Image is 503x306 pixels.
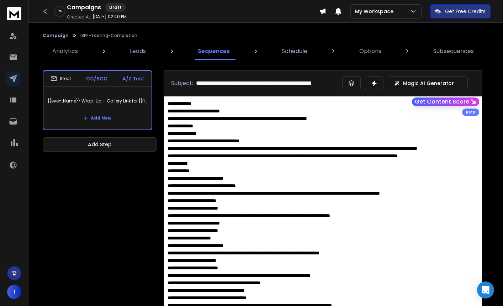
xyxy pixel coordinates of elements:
p: Schedule [282,47,307,56]
p: [DATE] 02:40 PM [92,14,127,20]
li: Step1CC/BCCA/Z Test{{eventName}} Wrap-Up + Gallery Link for {{firstName}}Add New [43,70,152,130]
p: Get Free Credits [445,8,486,15]
p: {{eventName}} Wrap-Up + Gallery Link for {{firstName}} [48,91,147,111]
a: Subsequences [429,43,478,60]
img: logo [7,7,21,20]
p: A/Z Test [122,75,144,82]
button: I [7,285,21,299]
p: My Workspace [355,8,396,15]
h1: Campaigns [67,3,101,12]
a: Options [355,43,386,60]
button: Get Content Score [412,97,479,106]
p: Subject: [171,79,193,88]
p: Leads [130,47,146,56]
p: Subsequences [433,47,474,56]
div: Beta [462,109,479,116]
a: Leads [126,43,150,60]
a: Sequences [194,43,234,60]
div: Draft [105,3,126,12]
p: Analytics [52,47,78,56]
p: Sequences [198,47,230,56]
a: Analytics [48,43,82,60]
a: Schedule [277,43,312,60]
button: Get Free Credits [430,4,491,19]
p: Options [359,47,381,56]
button: Add Step [43,137,157,152]
p: Magic AI Generator [403,80,454,87]
button: Add New [78,111,117,125]
p: Created At: [67,14,91,20]
p: 0 % [58,9,62,14]
button: Magic AI Generator [388,76,468,90]
p: 18PF-Testing-Completion [80,33,137,38]
button: Campaign [43,33,69,38]
div: Open Intercom Messenger [477,281,494,299]
p: CC/BCC [86,75,107,82]
div: Step 1 [51,75,71,82]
